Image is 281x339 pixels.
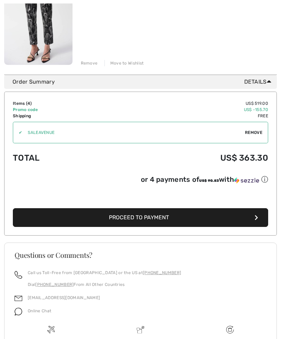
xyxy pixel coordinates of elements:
span: Proceed to Payment [109,214,169,221]
span: US$ 90.83 [199,179,219,183]
div: ✔ [13,130,22,136]
span: Details [244,78,274,86]
td: Free [105,113,268,119]
td: Shipping [13,113,105,119]
img: Sezzle [234,178,259,184]
td: Total [13,146,105,170]
a: [PHONE_NUMBER] [143,271,181,276]
div: Order Summary [12,78,274,86]
img: Free shipping on orders over $99 [47,326,55,334]
td: Items ( ) [13,101,105,107]
img: Delivery is a breeze since we pay the duties! [137,326,144,334]
div: or 4 payments ofUS$ 90.83withSezzle Click to learn more about Sezzle [13,175,268,187]
button: Proceed to Payment [13,209,268,227]
input: Promo code [22,122,245,143]
span: Online Chat [28,309,51,314]
div: Move to Wishlist [104,60,144,67]
a: [PHONE_NUMBER] [35,282,74,287]
td: Promo code [13,107,105,113]
td: US$ -155.70 [105,107,268,113]
p: Call us Toll-Free from [GEOGRAPHIC_DATA] or the US at [28,270,181,276]
span: 4 [27,101,30,106]
td: US$ 519.00 [105,101,268,107]
td: US$ 363.30 [105,146,268,170]
h3: Questions or Comments? [15,252,266,259]
div: or 4 payments of with [141,175,268,185]
div: Remove [81,60,98,67]
a: [EMAIL_ADDRESS][DOMAIN_NAME] [28,296,100,300]
p: Dial From All Other Countries [28,282,181,288]
iframe: PayPal-paypal [13,187,268,206]
img: email [15,295,22,303]
img: Free shipping on orders over $99 [226,326,234,334]
img: chat [15,308,22,316]
span: Remove [245,130,262,136]
img: call [15,271,22,279]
